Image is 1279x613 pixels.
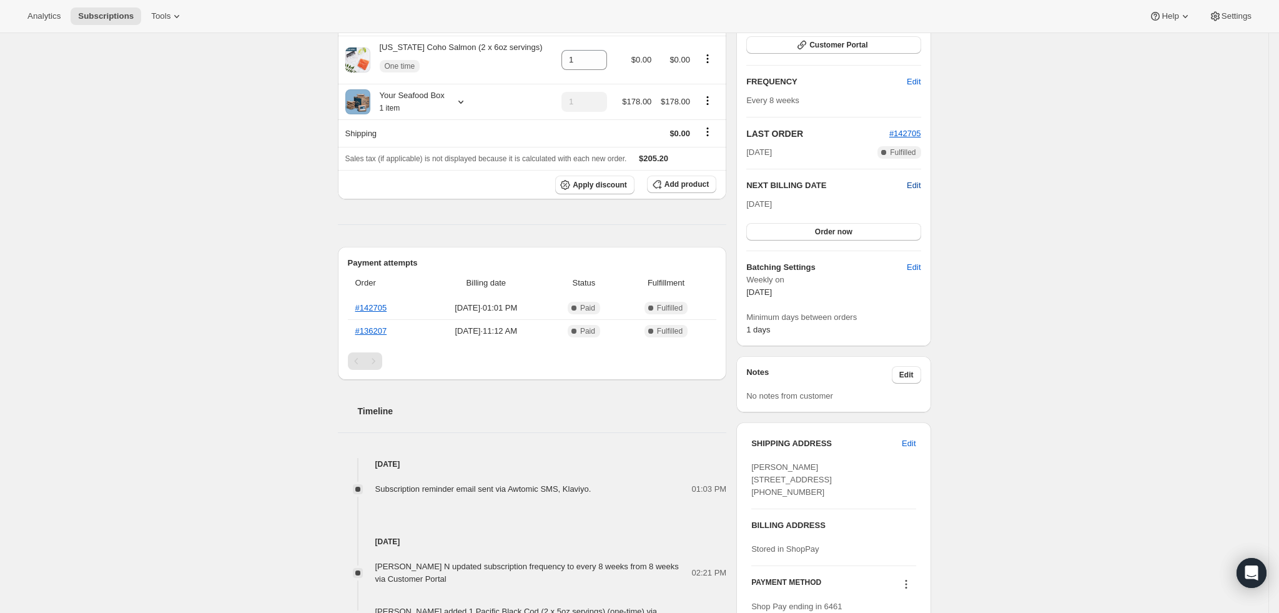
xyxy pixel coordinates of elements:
[751,519,916,532] h3: BILLING ADDRESS
[809,40,867,50] span: Customer Portal
[428,277,545,289] span: Billing date
[889,127,921,140] button: #142705
[892,366,921,384] button: Edit
[622,97,651,106] span: $178.00
[338,458,727,471] h4: [DATE]
[692,483,727,496] span: 01:03 PM
[751,577,821,594] h3: PAYMENT METHOD
[580,326,595,336] span: Paid
[664,179,709,189] span: Add product
[746,261,907,274] h6: Batching Settings
[345,89,370,114] img: product img
[355,326,387,336] a: #136207
[751,462,832,497] span: [PERSON_NAME] [STREET_ADDRESS] [PHONE_NUMBER]
[746,127,889,140] h2: LAST ORDER
[639,154,668,163] span: $205.20
[1222,11,1252,21] span: Settings
[151,11,170,21] span: Tools
[428,302,545,314] span: [DATE] · 01:01 PM
[751,544,819,554] span: Stored in ShopPay
[746,325,770,334] span: 1 days
[623,277,709,289] span: Fulfillment
[657,326,683,336] span: Fulfilled
[71,7,141,25] button: Subscriptions
[1162,11,1178,21] span: Help
[698,52,718,66] button: Product actions
[746,179,907,192] h2: NEXT BILLING DATE
[370,41,543,79] div: [US_STATE] Coho Salmon (2 x 6oz servings)
[907,179,921,192] button: Edit
[890,147,916,157] span: Fulfilled
[78,11,134,21] span: Subscriptions
[358,405,727,417] h2: Timeline
[746,146,772,159] span: [DATE]
[669,129,690,138] span: $0.00
[380,104,400,112] small: 1 item
[746,36,921,54] button: Customer Portal
[573,180,627,190] span: Apply discount
[27,11,61,21] span: Analytics
[370,89,445,114] div: Your Seafood Box
[428,325,545,337] span: [DATE] · 11:12 AM
[20,7,68,25] button: Analytics
[692,567,727,579] span: 02:21 PM
[746,366,892,384] h3: Notes
[899,72,928,92] button: Edit
[751,437,902,450] h3: SHIPPING ADDRESS
[902,437,916,450] span: Edit
[661,97,690,106] span: $178.00
[746,96,799,105] span: Every 8 weeks
[338,536,727,548] h4: [DATE]
[1237,558,1267,588] div: Open Intercom Messenger
[385,61,415,71] span: One time
[348,352,717,370] nav: Pagination
[355,303,387,312] a: #142705
[746,223,921,241] button: Order now
[907,76,921,88] span: Edit
[746,76,907,88] h2: FREQUENCY
[555,176,635,194] button: Apply discount
[907,261,921,274] span: Edit
[746,274,921,286] span: Weekly on
[338,119,556,147] th: Shipping
[580,303,595,313] span: Paid
[889,129,921,138] a: #142705
[631,55,652,64] span: $0.00
[894,434,923,454] button: Edit
[746,391,833,401] span: No notes from customer
[345,154,627,163] span: Sales tax (if applicable) is not displayed because it is calculated with each new order.
[669,55,690,64] span: $0.00
[746,311,921,324] span: Minimum days between orders
[552,277,616,289] span: Status
[375,484,591,494] span: Subscription reminder email sent via Awtomic SMS, Klaviyo.
[698,125,718,139] button: Shipping actions
[746,199,772,209] span: [DATE]
[348,257,717,269] h2: Payment attempts
[375,562,679,584] span: [PERSON_NAME] N updated subscription frequency to every 8 weeks from 8 weeks via Customer Portal
[144,7,190,25] button: Tools
[345,47,370,72] img: product img
[647,176,716,193] button: Add product
[348,269,424,297] th: Order
[746,287,772,297] span: [DATE]
[698,94,718,107] button: Product actions
[899,370,914,380] span: Edit
[1142,7,1198,25] button: Help
[899,257,928,277] button: Edit
[1202,7,1259,25] button: Settings
[815,227,852,237] span: Order now
[657,303,683,313] span: Fulfilled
